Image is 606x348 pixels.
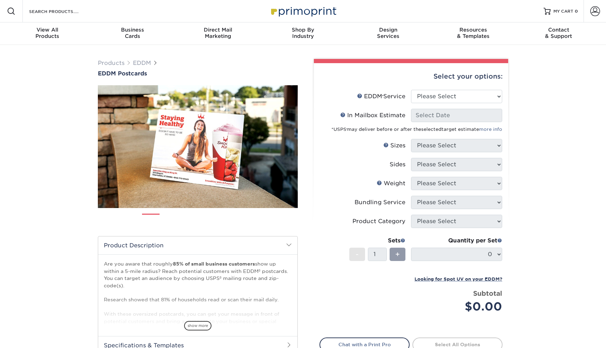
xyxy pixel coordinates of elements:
span: show more [184,321,211,330]
span: Direct Mail [175,27,261,33]
img: EDDM 02 [166,211,183,228]
div: Products [5,27,90,39]
img: Primoprint [268,4,338,19]
div: Industry [261,27,346,39]
a: Looking for Spot UV on your EDDM? [415,275,502,282]
a: more info [479,127,502,132]
span: Contact [516,27,601,33]
input: Select Date [411,109,502,122]
img: EDDM 04 [213,211,230,228]
div: & Templates [431,27,516,39]
span: + [395,249,400,260]
div: & Support [516,27,601,39]
a: View AllProducts [5,22,90,45]
div: Sides [390,160,405,169]
span: Business [90,27,175,33]
small: *USPS may deliver before or after the target estimate [331,127,502,132]
div: Cards [90,27,175,39]
div: Select your options: [319,63,503,90]
div: Services [345,27,431,39]
span: Design [345,27,431,33]
h2: Product Description [98,236,297,254]
sup: ® [346,128,347,130]
img: EDDM 05 [236,211,254,228]
div: Sizes [383,141,405,150]
a: Shop ByIndustry [261,22,346,45]
span: View All [5,27,90,33]
strong: 85% of small business customers [173,261,255,267]
strong: Subtotal [473,289,502,297]
div: Bundling Service [355,198,405,207]
div: EDDM Service [357,92,405,101]
a: Contact& Support [516,22,601,45]
span: MY CART [553,8,573,14]
a: Direct MailMarketing [175,22,261,45]
span: - [356,249,359,260]
div: Marketing [175,27,261,39]
div: $0.00 [416,298,502,315]
div: Sets [349,236,405,245]
a: BusinessCards [90,22,175,45]
span: Shop By [261,27,346,33]
span: 0 [575,9,578,14]
span: selected [421,127,442,132]
a: DesignServices [345,22,431,45]
div: Quantity per Set [411,236,502,245]
img: EDDM Postcards 01 [98,78,298,216]
input: SEARCH PRODUCTS..... [28,7,97,15]
img: EDDM 01 [142,211,160,229]
a: EDDM Postcards [98,70,298,77]
div: In Mailbox Estimate [340,111,405,120]
span: Resources [431,27,516,33]
div: Weight [377,179,405,188]
small: Looking for Spot UV on your EDDM? [415,276,502,282]
div: Product Category [352,217,405,226]
img: EDDM 03 [189,211,207,228]
a: EDDM [133,60,151,66]
span: EDDM Postcards [98,70,147,77]
a: Products [98,60,124,66]
sup: ® [382,95,383,98]
a: Resources& Templates [431,22,516,45]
